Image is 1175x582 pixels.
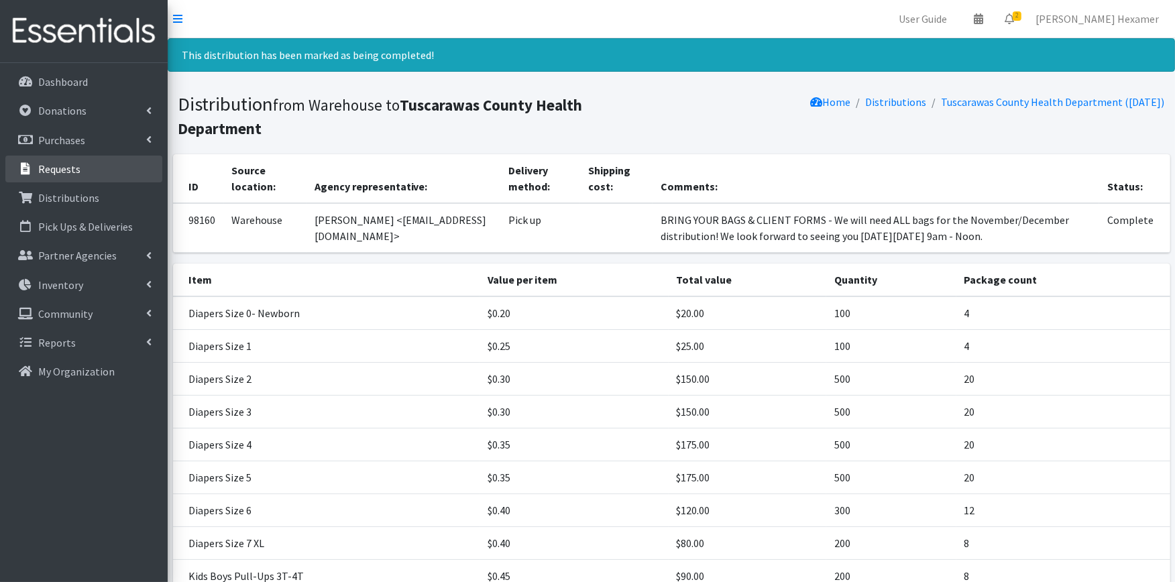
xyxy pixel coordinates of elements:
[168,38,1175,72] div: This distribution has been marked as being completed!
[1099,203,1170,253] td: Complete
[669,264,826,296] th: Total value
[173,154,224,203] th: ID
[826,428,956,461] td: 500
[956,428,1170,461] td: 20
[173,461,480,494] td: Diapers Size 5
[173,264,480,296] th: Item
[500,203,580,253] td: Pick up
[956,330,1170,363] td: 4
[500,154,580,203] th: Delivery method:
[480,264,669,296] th: Value per item
[5,358,162,385] a: My Organization
[669,527,826,560] td: $80.00
[888,5,958,32] a: User Guide
[5,97,162,124] a: Donations
[669,428,826,461] td: $175.00
[224,203,306,253] td: Warehouse
[866,95,927,109] a: Distributions
[956,527,1170,560] td: 8
[669,363,826,396] td: $150.00
[480,494,669,527] td: $0.40
[173,296,480,330] td: Diapers Size 0- Newborn
[224,154,306,203] th: Source location:
[38,249,117,262] p: Partner Agencies
[5,329,162,356] a: Reports
[38,307,93,321] p: Community
[173,396,480,428] td: Diapers Size 3
[306,203,501,253] td: [PERSON_NAME] <[EMAIL_ADDRESS][DOMAIN_NAME]>
[173,527,480,560] td: Diapers Size 7 XL
[5,300,162,327] a: Community
[480,396,669,428] td: $0.30
[173,330,480,363] td: Diapers Size 1
[956,461,1170,494] td: 20
[5,127,162,154] a: Purchases
[5,184,162,211] a: Distributions
[826,396,956,428] td: 500
[826,527,956,560] td: 200
[5,272,162,298] a: Inventory
[306,154,501,203] th: Agency representative:
[994,5,1025,32] a: 2
[826,330,956,363] td: 100
[480,296,669,330] td: $0.20
[5,156,162,182] a: Requests
[38,133,85,147] p: Purchases
[480,527,669,560] td: $0.40
[5,242,162,269] a: Partner Agencies
[38,336,76,349] p: Reports
[956,396,1170,428] td: 20
[956,296,1170,330] td: 4
[38,162,80,176] p: Requests
[5,213,162,240] a: Pick Ups & Deliveries
[178,95,583,138] b: Tuscarawas County Health Department
[653,203,1100,253] td: BRING YOUR BAGS & CLIENT FORMS - We will need ALL bags for the November/December distribution! We...
[580,154,653,203] th: Shipping cost:
[173,363,480,396] td: Diapers Size 2
[5,9,162,54] img: HumanEssentials
[826,296,956,330] td: 100
[173,494,480,527] td: Diapers Size 6
[173,203,224,253] td: 98160
[5,68,162,95] a: Dashboard
[1025,5,1170,32] a: [PERSON_NAME] Hexamer
[826,264,956,296] th: Quantity
[956,494,1170,527] td: 12
[826,363,956,396] td: 500
[811,95,851,109] a: Home
[826,494,956,527] td: 300
[1099,154,1170,203] th: Status:
[956,363,1170,396] td: 20
[38,191,99,205] p: Distributions
[669,296,826,330] td: $20.00
[669,494,826,527] td: $120.00
[178,95,583,138] small: from Warehouse to
[669,330,826,363] td: $25.00
[480,363,669,396] td: $0.30
[1013,11,1021,21] span: 2
[669,396,826,428] td: $150.00
[480,428,669,461] td: $0.35
[826,461,956,494] td: 500
[38,75,88,89] p: Dashboard
[38,104,87,117] p: Donations
[178,93,667,139] h1: Distribution
[38,278,83,292] p: Inventory
[669,461,826,494] td: $175.00
[653,154,1100,203] th: Comments:
[956,264,1170,296] th: Package count
[480,330,669,363] td: $0.25
[38,220,133,233] p: Pick Ups & Deliveries
[38,365,115,378] p: My Organization
[173,428,480,461] td: Diapers Size 4
[942,95,1165,109] a: Tuscarawas County Health Department ([DATE])
[480,461,669,494] td: $0.35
